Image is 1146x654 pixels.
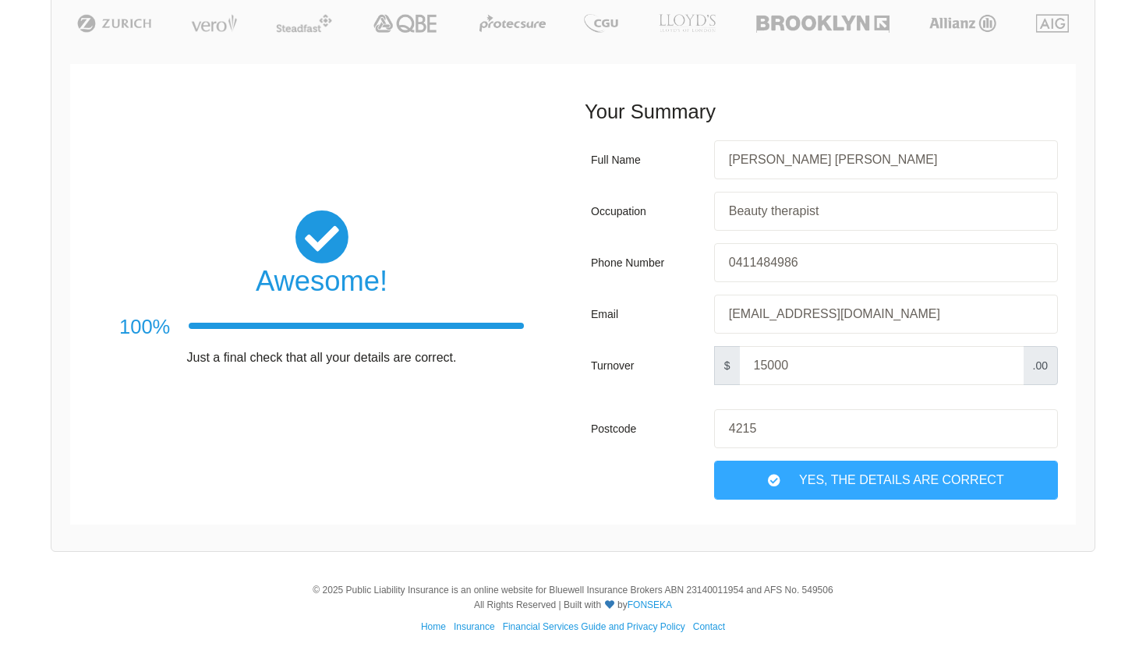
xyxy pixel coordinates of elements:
[714,461,1058,500] div: Yes, The Details are correct
[591,243,708,282] div: Phone Number
[591,295,708,334] div: Email
[591,409,708,448] div: Postcode
[714,409,1058,448] input: Your postcode
[714,346,741,385] span: $
[650,14,725,33] img: LLOYD's | Public Liability Insurance
[473,14,552,33] img: Protecsure | Public Liability Insurance
[1023,346,1058,385] span: .00
[364,14,448,33] img: QBE | Public Liability Insurance
[585,98,1064,126] h3: Your Summary
[119,349,524,366] p: Just a final check that all your details are correct.
[119,264,524,299] h2: Awesome!
[693,621,725,632] a: Contact
[578,14,624,33] img: CGU | Public Liability Insurance
[628,599,672,610] a: FONSEKA
[714,140,1058,179] input: Your first and last names
[714,192,1058,231] input: Your occupation
[750,14,896,33] img: Brooklyn | Public Liability Insurance
[454,621,495,632] a: Insurance
[740,346,1024,385] input: Your turnover
[270,14,338,33] img: Steadfast | Public Liability Insurance
[421,621,446,632] a: Home
[70,14,158,33] img: Zurich | Public Liability Insurance
[921,14,1004,33] img: Allianz | Public Liability Insurance
[714,243,1058,282] input: Your phone number, eg: +61xxxxxxxxxx / 0xxxxxxxxx
[503,621,685,632] a: Financial Services Guide and Privacy Policy
[591,346,708,385] div: Turnover
[1030,14,1076,33] img: AIG | Public Liability Insurance
[591,140,708,179] div: Full Name
[714,295,1058,334] input: Your email
[119,313,170,341] h3: 100%
[184,14,244,33] img: Vero | Public Liability Insurance
[591,192,708,231] div: Occupation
